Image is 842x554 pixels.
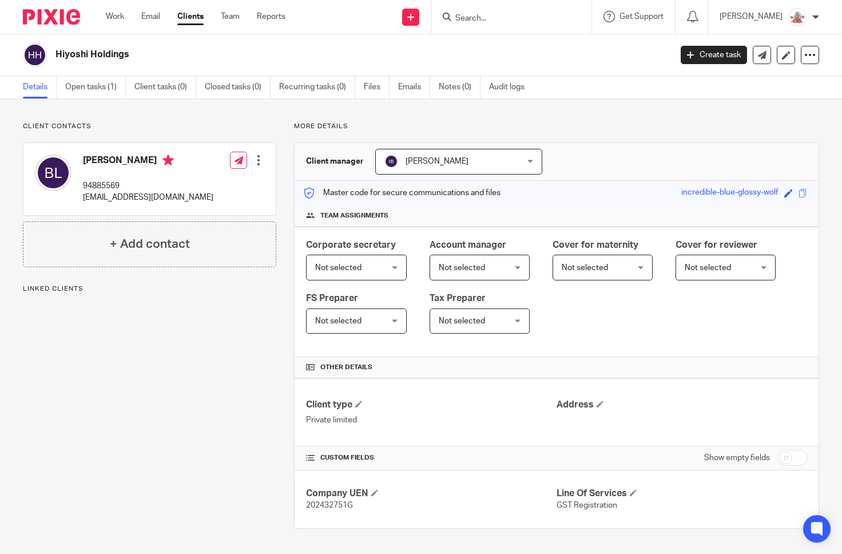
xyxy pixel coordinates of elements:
div: incredible-blue-glossy-wolf [681,187,779,200]
span: 202432751G [306,501,353,509]
p: [PERSON_NAME] [720,11,783,22]
a: Open tasks (1) [65,76,126,98]
a: Emails [398,76,430,98]
a: Client tasks (0) [134,76,196,98]
p: Linked clients [23,284,276,294]
h4: Line Of Services [557,488,807,500]
h4: Client type [306,399,557,411]
h4: Company UEN [306,488,557,500]
span: Cover for maternity [553,240,638,250]
span: Not selected [315,264,362,272]
img: svg%3E [23,43,47,67]
span: GST Registration [557,501,617,509]
a: Team [221,11,240,22]
a: Work [106,11,124,22]
a: Reports [257,11,285,22]
a: Create task [681,46,747,64]
p: [EMAIL_ADDRESS][DOMAIN_NAME] [83,192,213,203]
a: Email [141,11,160,22]
img: svg%3E [384,155,398,168]
input: Search [454,14,557,24]
label: Show empty fields [704,452,770,464]
p: Private limited [306,414,557,426]
h4: [PERSON_NAME] [83,155,213,169]
h4: + Add contact [110,235,190,253]
span: Other details [320,363,372,372]
a: Details [23,76,57,98]
span: Get Support [619,13,664,21]
a: Files [364,76,390,98]
span: Not selected [315,317,362,325]
a: Recurring tasks (0) [279,76,355,98]
p: 94885569 [83,180,213,192]
span: Team assignments [320,211,388,220]
h4: CUSTOM FIELDS [306,453,557,462]
img: svg%3E [35,155,72,191]
p: More details [294,122,819,131]
span: [PERSON_NAME] [406,157,468,165]
a: Audit logs [489,76,533,98]
a: Notes (0) [439,76,480,98]
span: Account manager [430,240,506,250]
span: Not selected [685,264,731,272]
img: 124.png [788,8,807,26]
span: Tax Preparer [430,294,486,303]
h4: Address [557,399,807,411]
i: Primary [162,155,174,166]
h3: Client manager [306,156,364,167]
h2: Hiyoshi Holdings [55,49,542,61]
a: Clients [177,11,204,22]
span: Not selected [439,317,485,325]
img: Pixie [23,9,80,25]
span: FS Preparer [306,294,358,303]
span: Not selected [562,264,608,272]
a: Closed tasks (0) [205,76,271,98]
p: Client contacts [23,122,276,131]
span: Not selected [439,264,485,272]
span: Corporate secretary [306,240,396,250]
span: Cover for reviewer [676,240,757,250]
p: Master code for secure communications and files [303,187,501,199]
